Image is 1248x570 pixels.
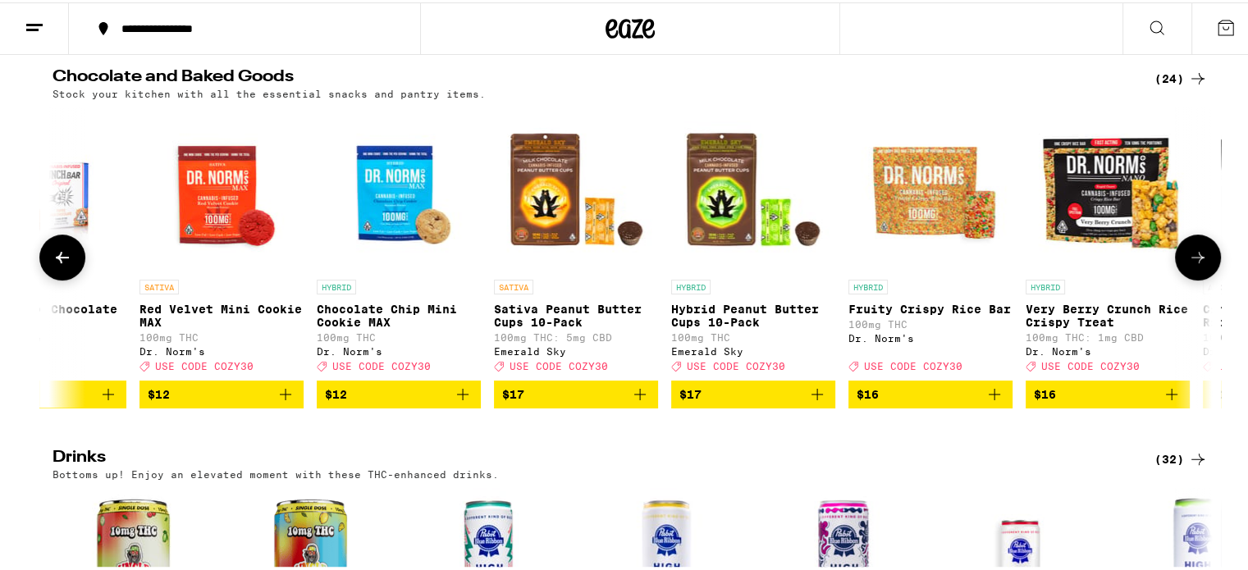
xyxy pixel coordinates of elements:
[317,105,481,377] a: Open page for Chocolate Chip Mini Cookie MAX from Dr. Norm's
[1026,105,1190,269] img: Dr. Norm's - Very Berry Crunch Rice Crispy Treat
[317,330,481,340] p: 100mg THC
[1211,385,1233,399] span: $16
[1041,359,1140,370] span: USE CODE COZY30
[53,66,1127,86] h2: Chocolate and Baked Goods
[671,330,835,340] p: 100mg THC
[1026,105,1190,377] a: Open page for Very Berry Crunch Rice Crispy Treat from Dr. Norm's
[494,105,658,377] a: Open page for Sativa Peanut Butter Cups 10-Pack from Emerald Sky
[10,11,118,25] span: Hi. Need any help?
[671,344,835,354] div: Emerald Sky
[139,277,179,292] p: SATIVA
[848,378,1013,406] button: Add to bag
[848,105,1013,377] a: Open page for Fruity Crispy Rice Bar from Dr. Norm's
[139,300,304,326] p: Red Velvet Mini Cookie MAX
[139,344,304,354] div: Dr. Norm's
[671,105,835,269] img: Emerald Sky - Hybrid Peanut Butter Cups 10-Pack
[317,378,481,406] button: Add to bag
[317,300,481,326] p: Chocolate Chip Mini Cookie MAX
[1034,385,1056,399] span: $16
[155,359,254,370] span: USE CODE COZY30
[1026,330,1190,340] p: 100mg THC: 1mg CBD
[53,447,1127,467] h2: Drinks
[494,378,658,406] button: Add to bag
[1026,344,1190,354] div: Dr. Norm's
[1154,66,1208,86] a: (24)
[139,378,304,406] button: Add to bag
[325,385,347,399] span: $12
[139,330,304,340] p: 100mg THC
[139,105,304,377] a: Open page for Red Velvet Mini Cookie MAX from Dr. Norm's
[494,300,658,326] p: Sativa Peanut Butter Cups 10-Pack
[848,105,1013,269] img: Dr. Norm's - Fruity Crispy Rice Bar
[671,378,835,406] button: Add to bag
[53,467,499,477] p: Bottoms up! Enjoy an elevated moment with these THC-enhanced drinks.
[494,344,658,354] div: Emerald Sky
[1154,447,1208,467] a: (32)
[864,359,962,370] span: USE CODE COZY30
[332,359,431,370] span: USE CODE COZY30
[671,300,835,326] p: Hybrid Peanut Butter Cups 10-Pack
[494,330,658,340] p: 100mg THC: 5mg CBD
[848,331,1013,341] div: Dr. Norm's
[139,105,304,269] img: Dr. Norm's - Red Velvet Mini Cookie MAX
[1026,277,1065,292] p: HYBRID
[848,317,1013,327] p: 100mg THC
[317,105,481,269] img: Dr. Norm's - Chocolate Chip Mini Cookie MAX
[687,359,785,370] span: USE CODE COZY30
[494,105,658,269] img: Emerald Sky - Sativa Peanut Butter Cups 10-Pack
[1026,378,1190,406] button: Add to bag
[317,344,481,354] div: Dr. Norm's
[510,359,608,370] span: USE CODE COZY30
[671,105,835,377] a: Open page for Hybrid Peanut Butter Cups 10-Pack from Emerald Sky
[502,385,524,399] span: $17
[848,277,888,292] p: HYBRID
[317,277,356,292] p: HYBRID
[1026,300,1190,326] p: Very Berry Crunch Rice Crispy Treat
[679,385,702,399] span: $17
[494,277,533,292] p: SATIVA
[148,385,170,399] span: $12
[671,277,711,292] p: HYBRID
[848,300,1013,313] p: Fruity Crispy Rice Bar
[857,385,879,399] span: $16
[53,86,486,97] p: Stock your kitchen with all the essential snacks and pantry items.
